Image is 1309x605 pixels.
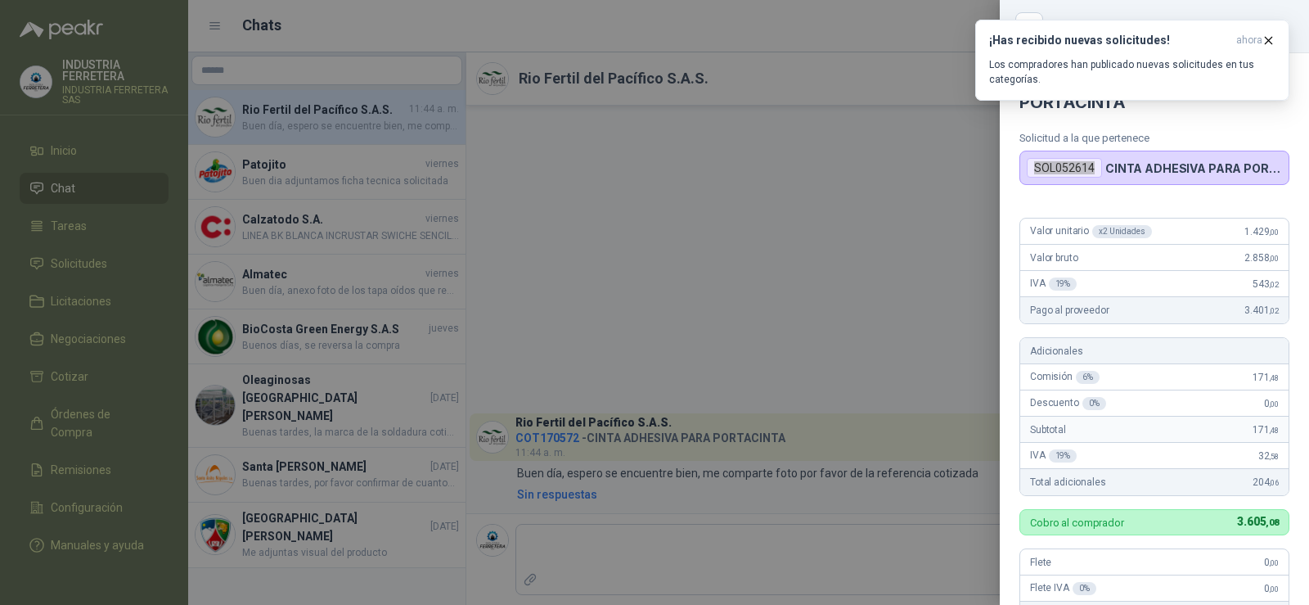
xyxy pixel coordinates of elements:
[1264,398,1279,409] span: 0
[1264,557,1279,568] span: 0
[1092,225,1152,238] div: x 2 Unidades
[1269,228,1279,237] span: ,00
[1030,225,1152,238] span: Valor unitario
[1253,424,1279,436] span: 171
[1269,426,1279,435] span: ,48
[975,20,1289,101] button: ¡Has recibido nuevas solicitudes!ahora Los compradores han publicado nuevas solicitudes en tus ca...
[1258,450,1279,462] span: 32
[1073,582,1096,595] div: 0 %
[1269,306,1279,315] span: ,02
[1030,278,1077,291] span: IVA
[1253,372,1279,383] span: 171
[1269,254,1279,263] span: ,00
[1264,583,1279,594] span: 0
[1269,478,1279,487] span: ,06
[1244,305,1279,316] span: 3.401
[1027,158,1102,178] div: SOL052614
[1030,371,1100,384] span: Comisión
[1019,132,1289,144] p: Solicitud a la que pertenece
[1236,34,1262,47] span: ahora
[1030,305,1109,316] span: Pago al proveedor
[1030,252,1077,264] span: Valor bruto
[1030,424,1066,436] span: Subtotal
[1266,517,1279,528] span: ,08
[1269,373,1279,382] span: ,48
[1030,582,1096,595] span: Flete IVA
[1253,278,1279,290] span: 543
[1020,338,1289,364] div: Adicionales
[1253,476,1279,488] span: 204
[989,57,1275,87] p: Los compradores han publicado nuevas solicitudes en tus categorías.
[1052,13,1289,39] div: COT170572
[1269,400,1279,409] span: ,00
[1030,517,1124,528] p: Cobro al comprador
[1105,161,1282,175] p: CINTA ADHESIVA PARA PORTACINTA
[1082,397,1106,410] div: 0 %
[1269,558,1279,567] span: ,00
[1030,449,1077,463] span: IVA
[1244,226,1279,237] span: 1.429
[1244,252,1279,264] span: 2.858
[1049,449,1077,463] div: 19 %
[1269,452,1279,461] span: ,58
[1076,371,1100,384] div: 6 %
[1020,469,1289,495] div: Total adicionales
[1049,278,1077,291] div: 19 %
[1019,16,1039,36] button: Close
[1030,557,1051,568] span: Flete
[1030,397,1106,410] span: Descuento
[1237,515,1279,528] span: 3.605
[1269,585,1279,594] span: ,00
[989,34,1230,47] h3: ¡Has recibido nuevas solicitudes!
[1269,280,1279,289] span: ,02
